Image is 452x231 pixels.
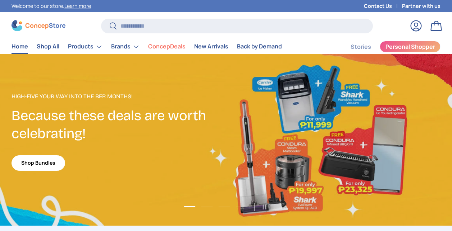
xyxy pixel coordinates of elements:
[37,39,59,53] a: Shop All
[364,2,402,10] a: Contact Us
[64,3,91,9] a: Learn more
[380,41,440,52] a: Personal Shopper
[12,155,65,171] a: Shop Bundles
[12,92,226,101] p: High-Five Your Way Into the Ber Months!
[12,39,282,54] nav: Primary
[385,44,435,49] span: Personal Shopper
[107,39,144,54] summary: Brands
[237,39,282,53] a: Back by Demand
[333,39,440,54] nav: Secondary
[148,39,186,53] a: ConcepDeals
[64,39,107,54] summary: Products
[12,20,65,31] img: ConcepStore
[12,107,226,143] h2: Because these deals are worth celebrating!
[402,2,440,10] a: Partner with us
[111,39,140,54] a: Brands
[68,39,102,54] a: Products
[12,39,28,53] a: Home
[351,40,371,54] a: Stories
[12,2,91,10] p: Welcome to our store.
[194,39,228,53] a: New Arrivals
